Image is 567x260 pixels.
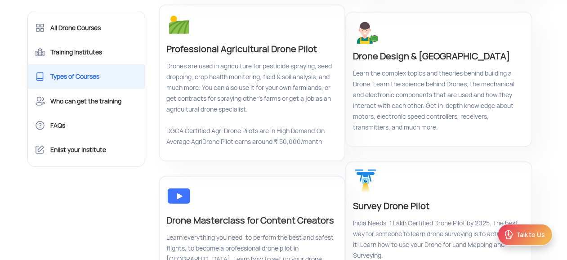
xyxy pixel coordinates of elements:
p: Professional Agricultural Drone Pilot [166,42,335,56]
div: Talk to Us [516,230,545,239]
a: Who can get the training [28,89,145,113]
img: who_can_get_training [353,19,378,45]
a: Types of Courses [28,64,145,89]
p: Drone Masterclass for Content Creators [166,213,335,228]
img: who_can_get_training [166,184,192,209]
p: Drone Design & [GEOGRAPHIC_DATA] [353,49,522,63]
a: Enlist your Institute [28,138,145,162]
a: All Drone Courses [28,16,145,40]
a: FAQs [28,113,145,138]
a: Training Institutes [28,40,145,64]
img: ic_Support.svg [504,229,514,240]
img: who_can_get_training [353,169,378,194]
p: Survey Drone Pilot [353,199,522,213]
p: Learn the complex topics and theories behind building a Drone. Learn the science behind Drones, t... [353,68,522,133]
p: Drones are used in agriculture for pesticide spraying, seed dropping, crop health monitoring, fie... [166,61,335,147]
img: who_can_get_training [166,12,192,37]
